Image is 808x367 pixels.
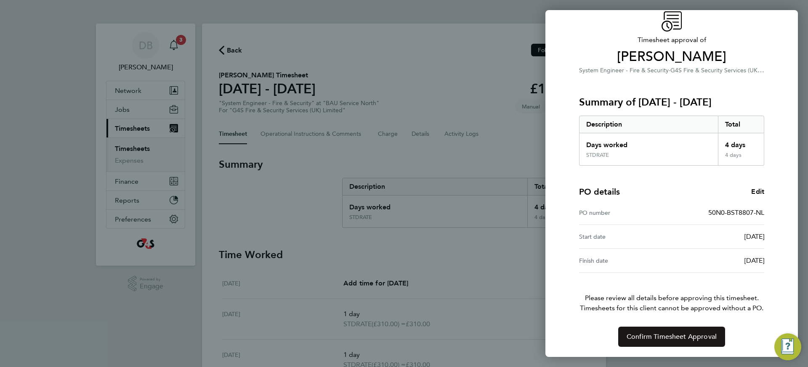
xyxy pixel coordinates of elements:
h4: PO details [579,186,620,198]
div: Days worked [579,133,718,152]
span: Edit [751,187,764,195]
span: 50N0-BST8807-NL [708,209,764,217]
button: Engage Resource Center [774,333,801,360]
div: [DATE] [672,232,764,242]
span: Confirm Timesheet Approval [627,333,717,341]
div: 4 days [718,133,764,152]
span: G4S Fire & Security Services (UK) Limited [670,66,781,74]
span: Timesheet approval of [579,35,764,45]
span: Timesheets for this client cannot be approved without a PO. [569,303,774,313]
div: 4 days [718,152,764,165]
button: Confirm Timesheet Approval [618,327,725,347]
span: System Engineer - Fire & Security [579,67,669,74]
div: STDRATE [586,152,609,158]
div: Description [579,116,718,133]
div: Finish date [579,256,672,266]
div: Summary of 25 - 31 Aug 2025 [579,116,764,166]
p: Please review all details before approving this timesheet. [569,273,774,313]
div: [DATE] [672,256,764,266]
h3: Summary of [DATE] - [DATE] [579,95,764,109]
div: Start date [579,232,672,242]
div: PO number [579,208,672,218]
a: Edit [751,187,764,197]
div: Total [718,116,764,133]
span: [PERSON_NAME] [579,48,764,65]
span: · [669,67,670,74]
